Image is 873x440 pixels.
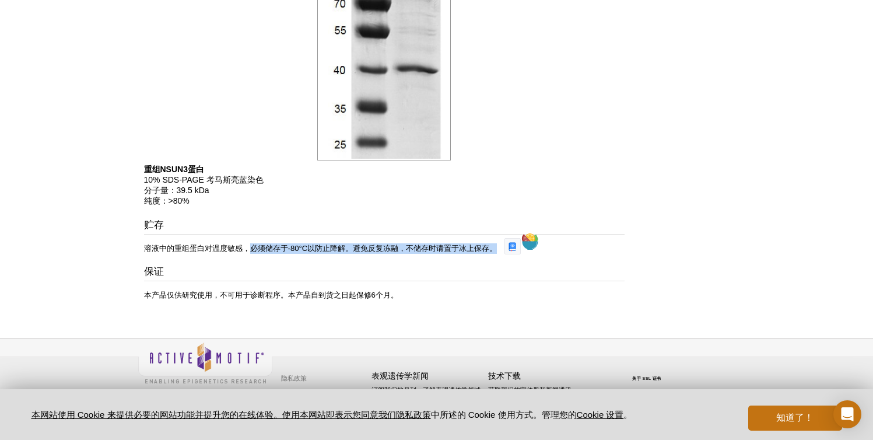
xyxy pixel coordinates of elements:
font: 10% SDS-PAGE 考马斯亮蓝染色 [144,175,264,184]
button: Cookie 设置 [577,410,624,421]
font: 重组NSUN3蛋白 [144,165,204,174]
font: 中所述的 Cookie 使用方式 [431,410,533,420]
font: 技术下载 [488,371,521,380]
button: 知道了！ [748,406,842,431]
font: 订阅我们的月刊，了解表观 [371,386,448,393]
font: 知道了！ [776,413,814,422]
font: 保证 [144,266,164,277]
font: 。 [623,410,632,420]
img: 活跃主题， [138,339,272,386]
font: 溶液中的重组蛋白对温度敏感，必须储存于-80°C以防止降解。避免反复冻融，不储存时请置于冰上保存。 [144,244,497,253]
font: 纯度：>80% [144,196,190,205]
font: 表观遗传学新闻 [371,371,429,380]
table: 单击以验证 - 该网站选择 Symantec SSL 来实现安全的电子商务和机密通信。 [605,359,692,385]
font: Cookie 设置 [577,410,624,420]
font: 分子量：39.5 kDa [144,186,209,195]
font: 隐私政策 [281,375,307,382]
a: 条款和条件 [278,387,316,404]
font: 。管理您的 [533,410,577,420]
font: 关于 SSL 证书 [632,376,661,380]
div: 打开 Intercom Messenger [833,400,861,428]
a: 关于 SSL 证书 [632,376,661,382]
font: 获取我们的宣传册和新闻通讯， [488,386,578,393]
font: 本产品仅供研究使用，不可用于诊断程序。本产品自到货之日起保修6个月。 [144,291,398,299]
font: 贮存 [144,219,164,231]
a: 隐私政策 [278,369,310,387]
a: 本网站使用 Cookie 来提供必要的网站功能并提升您的在线体验。使用本网站即表示您同意我们隐私政策 [31,410,431,420]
